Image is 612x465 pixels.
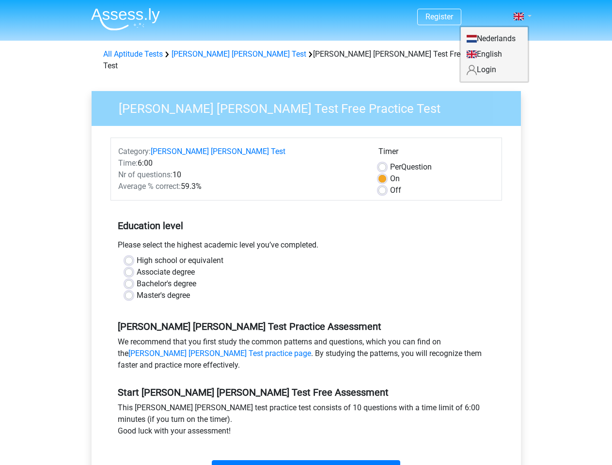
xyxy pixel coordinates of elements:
span: Category: [118,147,151,156]
a: [PERSON_NAME] [PERSON_NAME] Test [172,49,306,59]
a: [PERSON_NAME] [PERSON_NAME] Test practice page [128,349,311,358]
h5: Start [PERSON_NAME] [PERSON_NAME] Test Free Assessment [118,387,495,398]
img: Assessly [91,8,160,31]
label: Associate degree [137,266,195,278]
a: Nederlands [461,31,528,46]
div: 6:00 [111,157,371,169]
h5: [PERSON_NAME] [PERSON_NAME] Test Practice Assessment [118,321,495,332]
h5: Education level [118,216,495,235]
span: Per [390,162,401,171]
a: All Aptitude Tests [103,49,163,59]
a: Register [425,12,453,21]
span: Average % correct: [118,182,181,191]
h3: [PERSON_NAME] [PERSON_NAME] Test Free Practice Test [107,97,514,116]
div: 10 [111,169,371,181]
div: Please select the highest academic level you’ve completed. [110,239,502,255]
label: Question [390,161,432,173]
label: Master's degree [137,290,190,301]
a: English [461,46,528,62]
div: This [PERSON_NAME] [PERSON_NAME] test practice test consists of 10 questions with a time limit of... [110,402,502,441]
div: 59.3% [111,181,371,192]
label: Off [390,185,401,196]
div: Timer [378,146,494,161]
div: We recommend that you first study the common patterns and questions, which you can find on the . ... [110,336,502,375]
div: [PERSON_NAME] [PERSON_NAME] Test Free Practice Test [99,48,513,72]
a: [PERSON_NAME] [PERSON_NAME] Test [151,147,285,156]
a: Login [461,62,528,77]
span: Time: [118,158,138,168]
label: Bachelor's degree [137,278,196,290]
label: On [390,173,400,185]
label: High school or equivalent [137,255,223,266]
span: Nr of questions: [118,170,173,179]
